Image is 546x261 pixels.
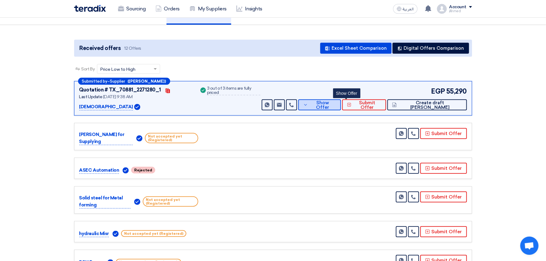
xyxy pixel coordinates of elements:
p: [PERSON_NAME] for Supplying [79,131,133,145]
button: Submit Offer [420,128,467,139]
p: [DEMOGRAPHIC_DATA] [79,103,133,111]
button: Create draft [PERSON_NAME] [387,99,467,110]
span: العربية [403,7,414,11]
span: Sort By [81,66,95,72]
span: Submitted by [82,79,108,83]
span: Not accepted yet (Registered) [143,196,198,207]
p: ASEC Automation [79,167,119,174]
span: Create draft [PERSON_NAME] [398,101,462,110]
span: 12 Offers [124,45,141,51]
img: profile_test.png [437,4,447,14]
a: Orders [151,2,185,16]
span: Show Offer [310,101,336,110]
div: Show Offer [333,88,361,98]
a: Sourcing [113,2,151,16]
button: Show Offer [298,99,341,110]
span: Submit Offer [353,101,381,110]
button: Digital Offers Comparison [393,43,469,54]
button: Submit Offer [420,191,467,202]
span: Price Low to High [100,66,135,73]
button: Excel Sheet Comparison [320,43,392,54]
button: Submit Offer [342,99,386,110]
span: [DATE] 9:38 AM [103,94,133,99]
span: Rejected [131,167,155,173]
img: Verified Account [123,167,129,173]
img: Verified Account [136,135,142,141]
div: ِAhmed [449,9,472,13]
span: Last Update [79,94,102,99]
img: Verified Account [134,199,140,205]
img: Verified Account [134,104,140,110]
span: Not accepted yet (Registered) [145,133,198,143]
span: 55,290 [446,86,467,96]
img: Verified Account [113,231,119,237]
p: hydraulic Misr [79,230,109,238]
div: Account [449,5,467,10]
button: Submit Offer [420,226,467,237]
a: My Suppliers [185,2,232,16]
p: Solid steel for Metal forming [79,195,131,209]
a: Insights [232,2,267,16]
span: Received offers [80,44,121,52]
span: Supplier [110,79,125,83]
button: العربية [393,4,418,14]
div: – [78,78,170,85]
span: Not accepted yet (Registered) [121,230,186,237]
div: Quotation # TX_70881_2271280_1 [79,86,161,94]
b: ([PERSON_NAME]) [128,79,166,83]
img: Teradix logo [74,5,106,12]
a: Open chat [520,237,539,255]
button: Submit Offer [420,163,467,174]
span: EGP [431,86,445,96]
div: 3 out of 3 items are fully priced [207,86,260,95]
